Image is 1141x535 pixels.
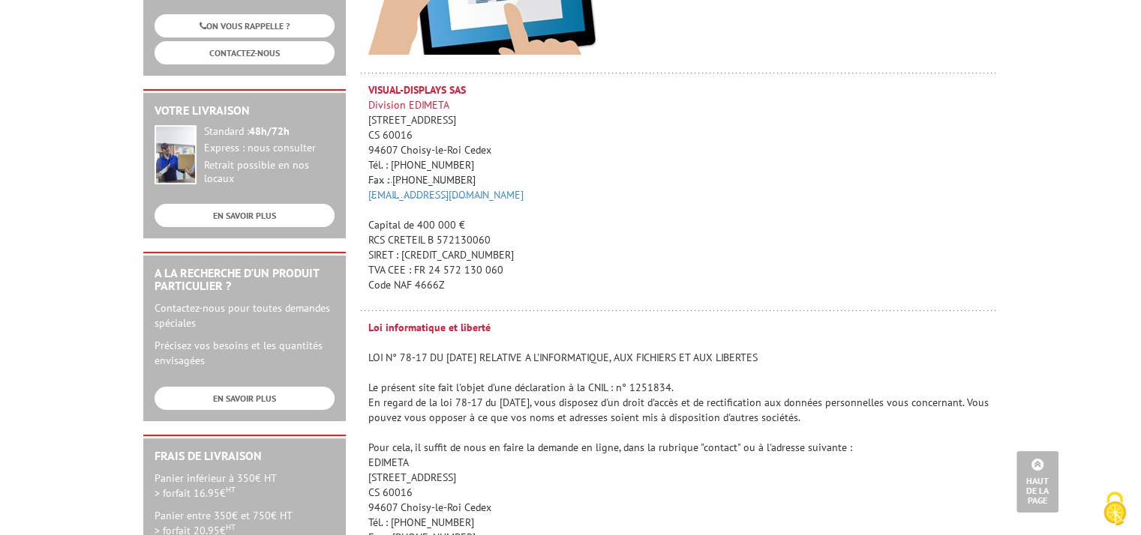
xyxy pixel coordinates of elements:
strong: VISUAL-DISPLAYS SAS [368,83,466,97]
img: Cookies (fenêtre modale) [1096,490,1133,528]
a: ON VOUS RAPPELLE ? [155,14,335,37]
div: Express : nous consulter [204,142,335,155]
a: Haut de la page [1016,451,1058,513]
h2: A la recherche d'un produit particulier ? [155,267,335,293]
sup: HT [226,522,236,532]
p: Contactez-nous pour toutes demandes spéciales [155,300,335,330]
span: Tél. : [PHONE_NUMBER] Fax : [PHONE_NUMBER] [368,158,483,207]
strong: Loi informatique et liberté [368,321,491,334]
div: Standard : [204,125,335,139]
a: EN SAVOIR PLUS [155,387,335,410]
strong: 48h/72h [249,124,290,138]
span: Division EDIMETA [368,83,466,112]
p: Précisez vos besoins et les quantités envisagées [155,338,335,368]
span: > forfait 16.95€ [155,486,236,500]
h2: Frais de Livraison [155,450,335,463]
sup: HT [226,484,236,495]
p: Panier inférieur à 350€ HT [155,471,335,501]
a: CONTACTEZ-NOUS [155,41,335,64]
h2: Votre livraison [155,104,335,118]
button: Cookies (fenêtre modale) [1088,484,1141,535]
p: [STREET_ADDRESS] CS 60016 94607 Choisy-le-Roi Cedex Capital de 400 000 € RCS CRETEIL B 572130060 ... [368,82,998,292]
a: [EMAIL_ADDRESS][DOMAIN_NAME] [368,188,524,202]
a: EN SAVOIR PLUS [155,204,335,227]
div: Retrait possible en nos locaux [204,159,335,186]
img: widget-livraison.jpg [155,125,197,184]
